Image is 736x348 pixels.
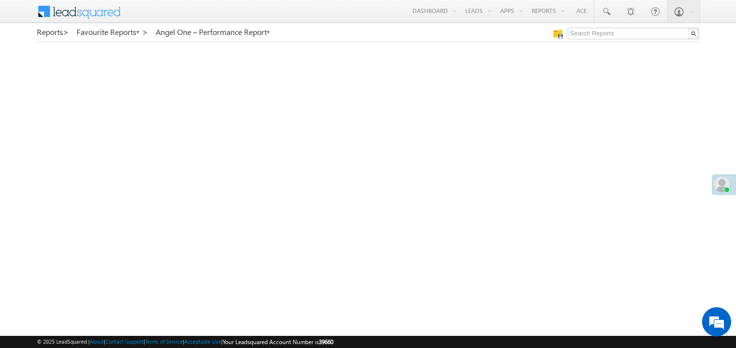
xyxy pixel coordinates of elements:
[156,28,271,36] a: Angel One – Performance Report
[223,338,333,346] span: Your Leadsquared Account Number is
[142,26,148,37] span: >
[319,338,333,346] span: 39660
[568,28,699,39] input: Search Reports
[184,338,221,345] a: Acceptable Use
[105,338,144,345] a: Contact Support
[37,28,69,36] a: Reports>
[63,26,69,37] span: >
[553,29,563,39] img: Manage all your saved reports!
[77,28,148,36] a: Favourite Reports >
[90,338,104,345] a: About
[145,338,183,345] a: Terms of Service
[37,337,333,347] span: © 2025 LeadSquared | | | | |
